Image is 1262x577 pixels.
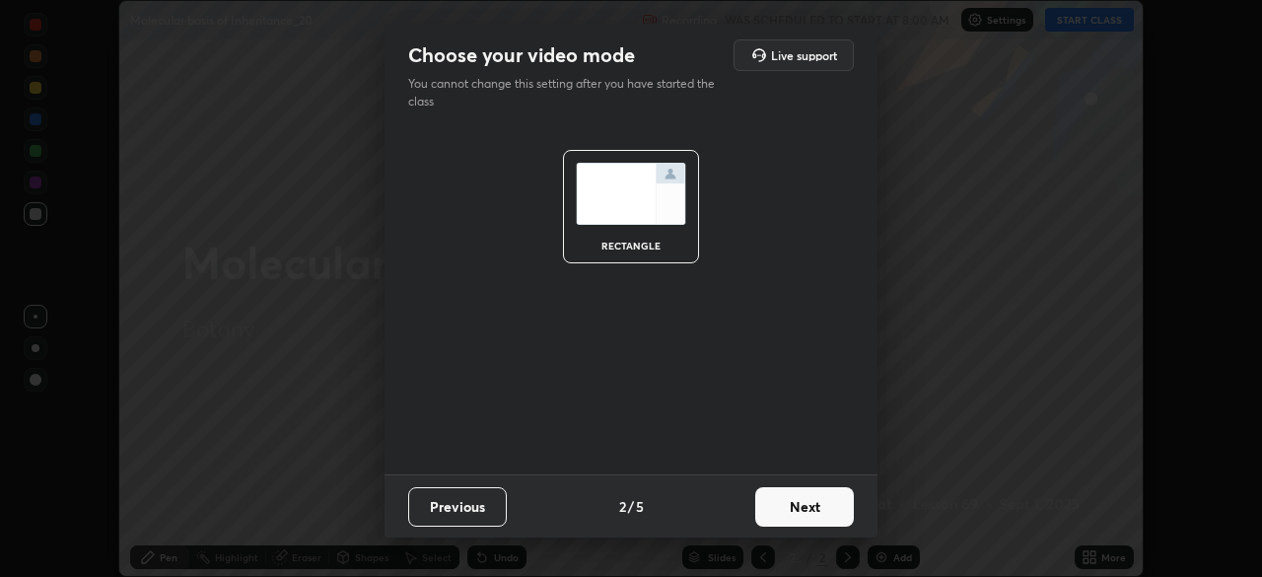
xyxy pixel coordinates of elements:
[628,496,634,517] h4: /
[408,487,507,527] button: Previous
[619,496,626,517] h4: 2
[771,49,837,61] h5: Live support
[576,163,686,225] img: normalScreenIcon.ae25ed63.svg
[636,496,644,517] h4: 5
[408,42,635,68] h2: Choose your video mode
[592,241,670,251] div: rectangle
[755,487,854,527] button: Next
[408,75,728,110] p: You cannot change this setting after you have started the class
